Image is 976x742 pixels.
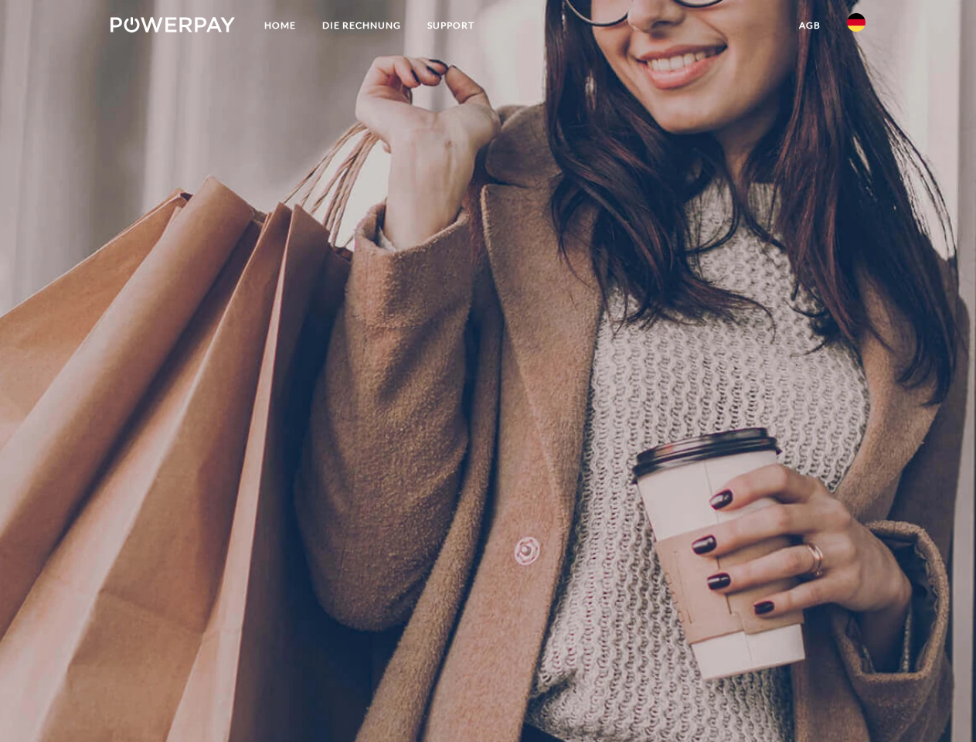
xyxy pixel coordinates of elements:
[847,13,865,32] img: de
[111,17,235,32] img: logo-powerpay-white.svg
[251,12,309,39] a: Home
[414,12,488,39] a: SUPPORT
[786,12,834,39] a: agb
[309,12,414,39] a: DIE RECHNUNG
